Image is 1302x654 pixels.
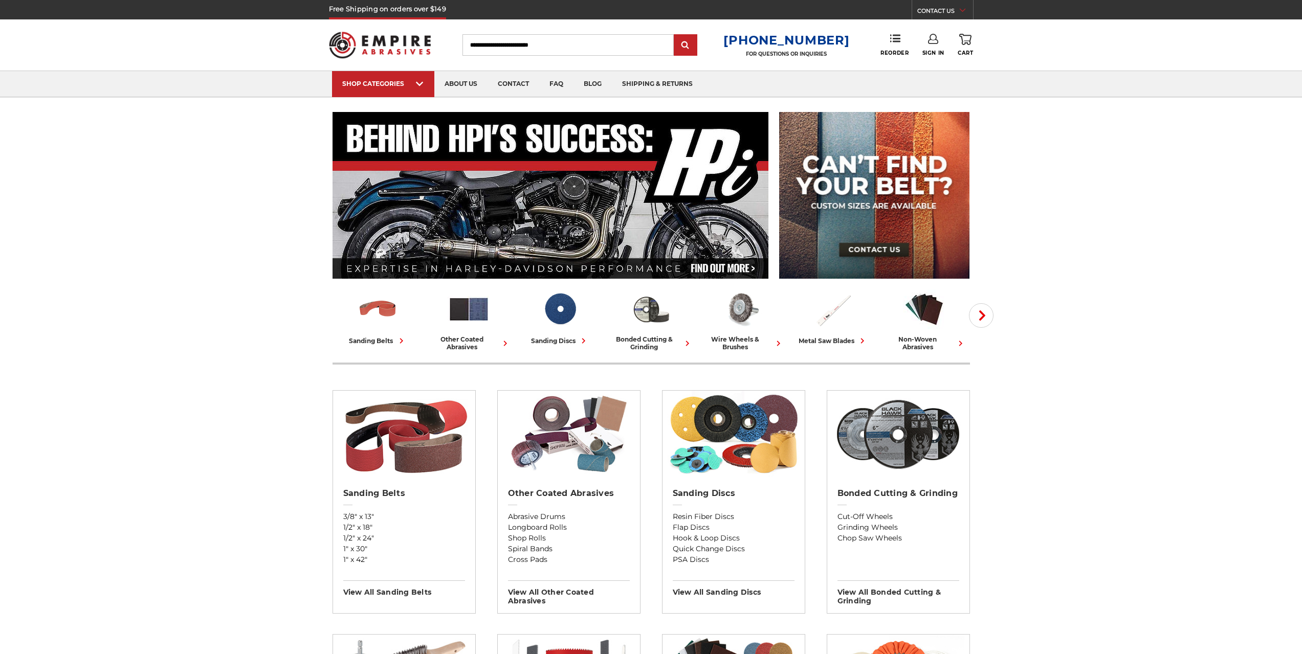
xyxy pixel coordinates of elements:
[837,522,959,533] a: Grinding Wheels
[799,335,868,346] div: metal saw blades
[922,50,944,56] span: Sign In
[917,5,973,19] a: CONTACT US
[349,335,407,346] div: sanding belts
[883,288,966,351] a: non-woven abrasives
[338,391,470,478] img: Sanding Belts
[434,71,488,97] a: about us
[675,35,696,56] input: Submit
[333,112,769,279] img: Banner for an interview featuring Horsepower Inc who makes Harley performance upgrades featured o...
[343,522,465,533] a: 1/2" x 18"
[837,580,959,605] h3: View All bonded cutting & grinding
[519,288,602,346] a: sanding discs
[329,25,431,65] img: Empire Abrasives
[673,544,795,554] a: Quick Change Discs
[630,288,672,330] img: Bonded Cutting & Grinding
[673,533,795,544] a: Hook & Loop Discs
[721,288,763,330] img: Wire Wheels & Brushes
[701,335,784,351] div: wire wheels & brushes
[343,554,465,565] a: 1" x 42"
[488,71,539,97] a: contact
[508,522,630,533] a: Longboard Rolls
[673,511,795,522] a: Resin Fiber Discs
[880,34,909,56] a: Reorder
[701,288,784,351] a: wire wheels & brushes
[448,288,490,330] img: Other Coated Abrasives
[837,533,959,544] a: Chop Saw Wheels
[508,554,630,565] a: Cross Pads
[531,335,589,346] div: sanding discs
[958,50,973,56] span: Cart
[428,335,511,351] div: other coated abrasives
[342,80,424,87] div: SHOP CATEGORIES
[779,112,969,279] img: promo banner for custom belts.
[343,511,465,522] a: 3/8" x 13"
[723,33,849,48] a: [PHONE_NUMBER]
[610,288,693,351] a: bonded cutting & grinding
[428,288,511,351] a: other coated abrasives
[502,391,635,478] img: Other Coated Abrasives
[508,544,630,554] a: Spiral Bands
[612,71,703,97] a: shipping & returns
[508,488,630,499] h2: Other Coated Abrasives
[610,335,693,351] div: bonded cutting & grinding
[343,533,465,544] a: 1/2" x 24"
[723,51,849,57] p: FOR QUESTIONS OR INQUIRIES
[903,288,945,330] img: Non-woven Abrasives
[357,288,399,330] img: Sanding Belts
[837,488,959,499] h2: Bonded Cutting & Grinding
[343,544,465,554] a: 1" x 30"
[792,288,875,346] a: metal saw blades
[673,488,795,499] h2: Sanding Discs
[539,71,573,97] a: faq
[337,288,420,346] a: sanding belts
[539,288,581,330] img: Sanding Discs
[508,533,630,544] a: Shop Rolls
[508,580,630,605] h3: View All other coated abrasives
[667,391,800,478] img: Sanding Discs
[969,303,994,328] button: Next
[883,335,966,351] div: non-woven abrasives
[673,580,795,597] h3: View All sanding discs
[837,511,959,522] a: Cut-Off Wheels
[812,288,854,330] img: Metal Saw Blades
[880,50,909,56] span: Reorder
[673,554,795,565] a: PSA Discs
[573,71,612,97] a: blog
[343,488,465,499] h2: Sanding Belts
[958,34,973,56] a: Cart
[832,391,964,478] img: Bonded Cutting & Grinding
[673,522,795,533] a: Flap Discs
[508,511,630,522] a: Abrasive Drums
[343,580,465,597] h3: View All sanding belts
